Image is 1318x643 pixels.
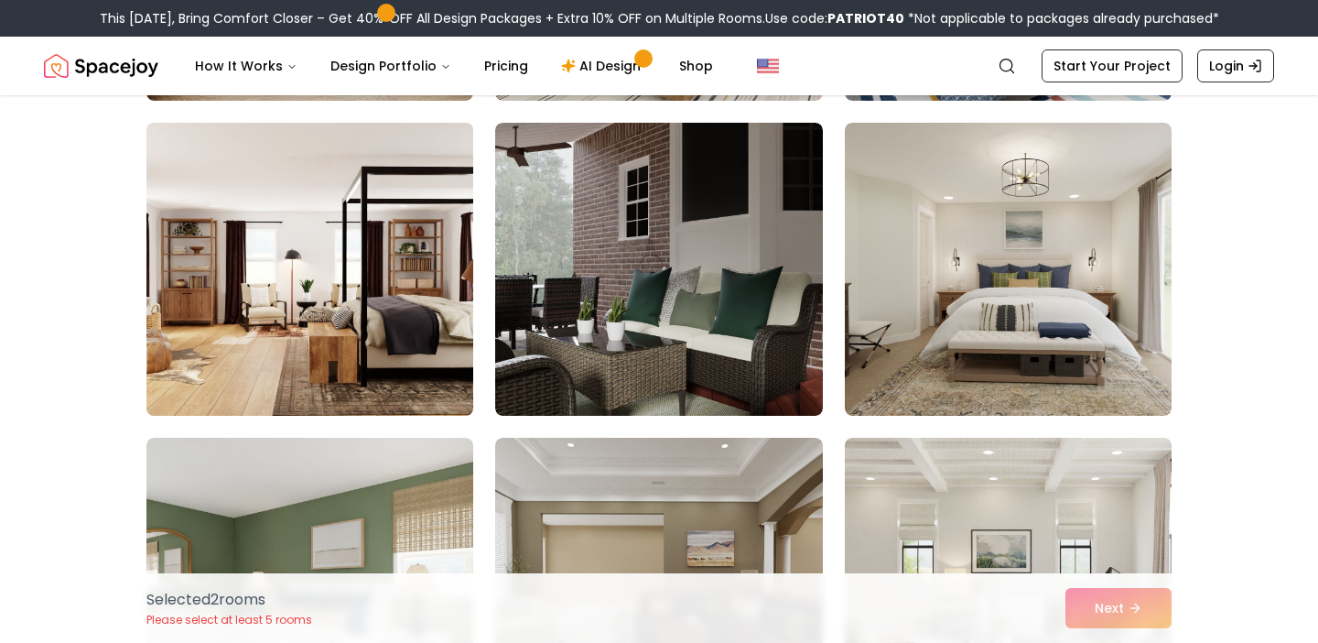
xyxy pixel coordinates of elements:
img: United States [757,55,779,77]
img: Room room-96 [845,123,1172,416]
a: Shop [664,48,728,84]
div: This [DATE], Bring Comfort Closer – Get 40% OFF All Design Packages + Extra 10% OFF on Multiple R... [100,9,1219,27]
button: How It Works [180,48,312,84]
span: Use code: [765,9,904,27]
a: Start Your Project [1042,49,1183,82]
nav: Global [44,37,1274,95]
a: Login [1197,49,1274,82]
img: Spacejoy Logo [44,48,158,84]
a: Spacejoy [44,48,158,84]
img: Room room-95 [495,123,822,416]
img: Room room-94 [138,115,481,423]
a: Pricing [470,48,543,84]
p: Selected 2 room s [146,589,312,611]
span: *Not applicable to packages already purchased* [904,9,1219,27]
p: Please select at least 5 rooms [146,613,312,627]
a: AI Design [546,48,661,84]
button: Design Portfolio [316,48,466,84]
nav: Main [180,48,728,84]
b: PATRIOT40 [827,9,904,27]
